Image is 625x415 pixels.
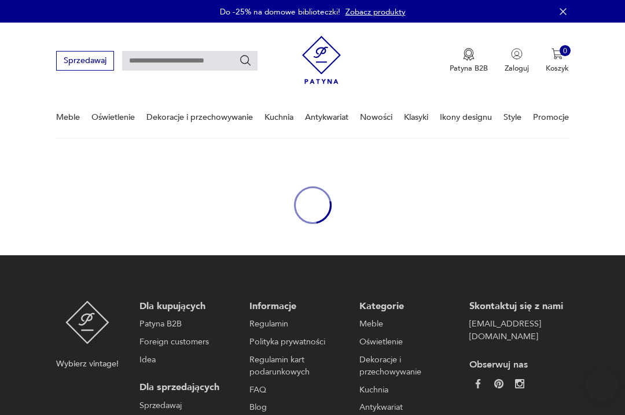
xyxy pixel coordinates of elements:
[302,32,341,88] img: Patyna - sklep z meblami i dekoracjami vintage
[345,6,406,17] a: Zobacz produkty
[469,359,564,372] p: Obserwuj nas
[249,300,344,313] p: Informacje
[220,6,340,17] p: Do -25% na domowe biblioteczki!
[249,336,344,348] a: Polityka prywatności
[359,336,454,348] a: Oświetlenie
[56,58,113,65] a: Sprzedawaj
[359,384,454,396] a: Kuchnia
[65,300,110,345] img: Patyna - sklep z meblami i dekoracjami vintage
[139,381,234,394] p: Dla sprzedających
[463,48,475,61] img: Ikona medalu
[505,48,529,74] button: Zaloguj
[450,48,488,74] a: Ikona medaluPatyna B2B
[505,63,529,74] p: Zaloguj
[359,354,454,379] a: Dekoracje i przechowywanie
[91,97,135,137] a: Oświetlenie
[139,399,234,412] a: Sprzedawaj
[450,63,488,74] p: Patyna B2B
[249,354,344,379] a: Regulamin kart podarunkowych
[560,45,571,57] div: 0
[469,318,564,343] a: [EMAIL_ADDRESS][DOMAIN_NAME]
[503,97,521,137] a: Style
[440,97,492,137] a: Ikony designu
[469,300,564,313] p: Skontaktuj się z nami
[359,318,454,330] a: Meble
[546,63,569,74] p: Koszyk
[404,97,428,137] a: Klasyki
[515,379,524,388] img: c2fd9cf7f39615d9d6839a72ae8e59e5.webp
[146,97,253,137] a: Dekoracje i przechowywanie
[249,384,344,396] a: FAQ
[473,379,483,388] img: da9060093f698e4c3cedc1453eec5031.webp
[139,354,234,366] a: Idea
[249,318,344,330] a: Regulamin
[56,97,80,137] a: Meble
[552,48,563,60] img: Ikona koszyka
[546,48,569,74] button: 0Koszyk
[450,48,488,74] button: Patyna B2B
[305,97,348,137] a: Antykwariat
[239,54,252,67] button: Szukaj
[139,336,234,348] a: Foreign customers
[249,401,344,414] a: Blog
[139,318,234,330] a: Patyna B2B
[56,358,119,370] p: Wybierz vintage!
[139,300,234,313] p: Dla kupujących
[360,97,392,137] a: Nowości
[533,97,569,137] a: Promocje
[586,369,618,401] iframe: Smartsupp widget button
[264,97,293,137] a: Kuchnia
[359,401,454,414] a: Antykwariat
[494,379,503,388] img: 37d27d81a828e637adc9f9cb2e3d3a8a.webp
[359,300,454,313] p: Kategorie
[56,51,113,70] button: Sprzedawaj
[511,48,523,60] img: Ikonka użytkownika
